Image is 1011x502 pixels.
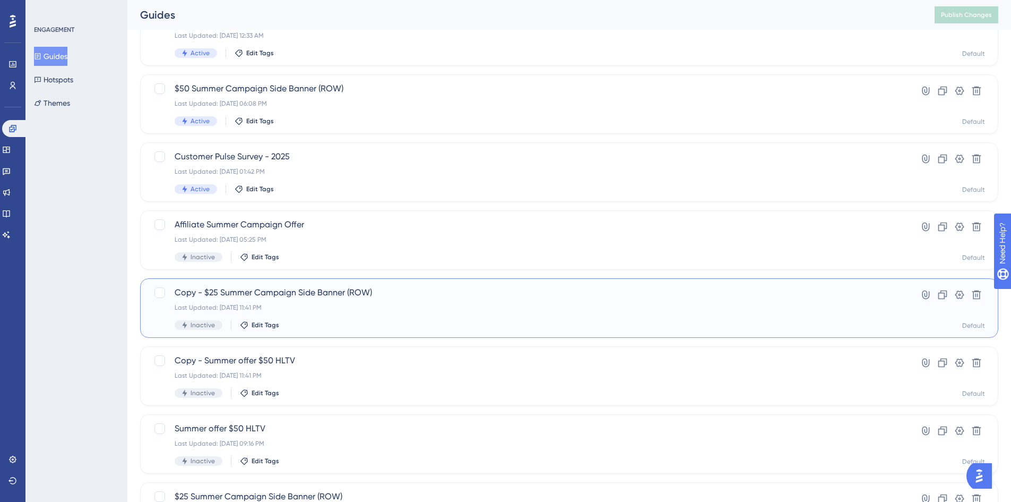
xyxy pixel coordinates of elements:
[962,253,985,262] div: Default
[175,218,879,231] span: Affiliate Summer Campaign Offer
[252,321,279,329] span: Edit Tags
[175,422,879,435] span: Summer offer $50 HLTV
[962,457,985,466] div: Default
[966,460,998,492] iframe: UserGuiding AI Assistant Launcher
[175,439,879,448] div: Last Updated: [DATE] 09:16 PM
[235,185,274,193] button: Edit Tags
[25,3,66,15] span: Need Help?
[140,7,908,22] div: Guides
[191,185,210,193] span: Active
[246,117,274,125] span: Edit Tags
[240,457,279,465] button: Edit Tags
[240,321,279,329] button: Edit Tags
[246,185,274,193] span: Edit Tags
[240,389,279,397] button: Edit Tags
[962,389,985,398] div: Default
[34,25,74,34] div: ENGAGEMENT
[175,371,879,380] div: Last Updated: [DATE] 11:41 PM
[962,49,985,58] div: Default
[962,185,985,194] div: Default
[175,31,879,40] div: Last Updated: [DATE] 12:33 AM
[962,117,985,126] div: Default
[191,389,215,397] span: Inactive
[34,47,67,66] button: Guides
[252,457,279,465] span: Edit Tags
[935,6,998,23] button: Publish Changes
[252,389,279,397] span: Edit Tags
[240,253,279,261] button: Edit Tags
[175,150,879,163] span: Customer Pulse Survey - 2025
[191,49,210,57] span: Active
[191,117,210,125] span: Active
[175,235,879,244] div: Last Updated: [DATE] 05:25 PM
[246,49,274,57] span: Edit Tags
[191,321,215,329] span: Inactive
[252,253,279,261] span: Edit Tags
[941,11,992,19] span: Publish Changes
[175,82,879,95] span: $50 Summer Campaign Side Banner (ROW)
[191,253,215,261] span: Inactive
[34,93,70,113] button: Themes
[175,99,879,108] div: Last Updated: [DATE] 06:08 PM
[235,49,274,57] button: Edit Tags
[175,354,879,367] span: Copy - Summer offer $50 HLTV
[175,286,879,299] span: Copy - $25 Summer Campaign Side Banner (ROW)
[191,457,215,465] span: Inactive
[175,167,879,176] div: Last Updated: [DATE] 01:42 PM
[34,70,73,89] button: Hotspots
[235,117,274,125] button: Edit Tags
[175,303,879,312] div: Last Updated: [DATE] 11:41 PM
[962,321,985,330] div: Default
